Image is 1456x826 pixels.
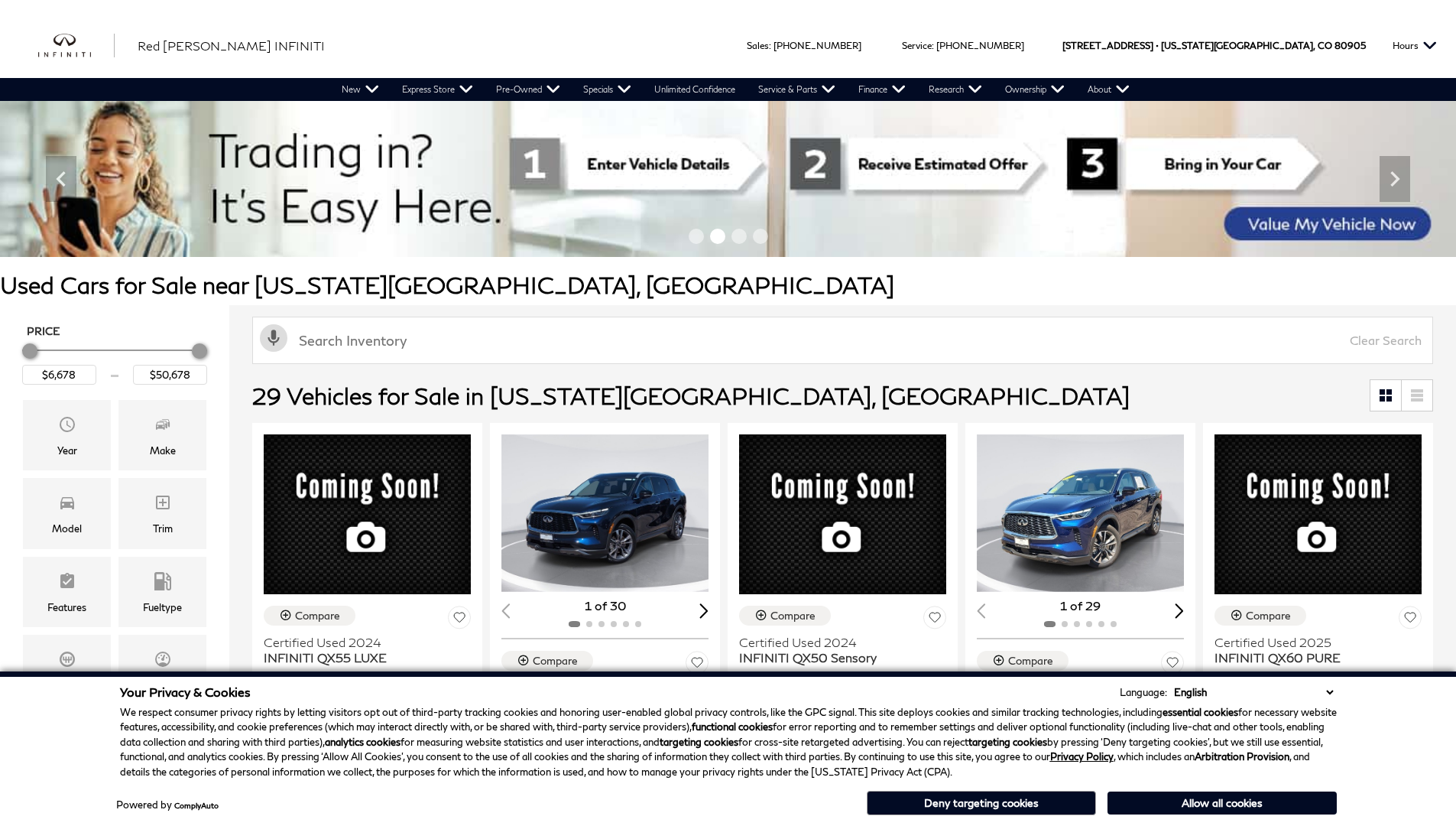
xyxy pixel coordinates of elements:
a: Pre-Owned [485,78,572,101]
input: Minimum [22,365,96,385]
span: Red [PERSON_NAME] INFINITI [138,38,325,53]
button: Compare Vehicle [264,606,355,626]
h5: Price [27,324,203,338]
div: 1 / 2 [501,434,711,592]
button: pricing tab [1224,665,1308,699]
div: MakeMake [118,400,206,470]
div: Powered by [116,800,219,810]
img: INFINITI [38,34,115,58]
span: Features [58,568,76,599]
span: Your Privacy & Cookies [120,685,251,699]
span: INFINITI QX55 LUXE [264,650,459,665]
span: : [932,40,934,51]
span: Go to slide 3 [731,229,747,244]
a: New [330,78,391,101]
span: Fueltype [154,568,172,599]
a: ComplyAuto [174,801,219,810]
button: Save Vehicle [1161,651,1184,679]
div: MileageMileage [118,635,206,705]
div: Minimum Price [22,343,37,359]
strong: essential cookies [1163,706,1238,718]
div: Compare [1246,609,1291,623]
a: Unlimited Confidence [643,78,747,101]
span: Year [58,411,76,442]
nav: Main Navigation [330,78,1141,101]
span: Go to slide 1 [689,229,704,244]
select: Language Select [1170,685,1337,700]
div: YearYear [23,400,111,470]
a: infiniti [38,34,115,58]
a: Finance [847,78,917,101]
a: About [1076,78,1141,101]
button: Save Vehicle [923,606,946,634]
button: details tab [852,665,937,699]
strong: Arbitration Provision [1195,750,1289,763]
button: details tab [1328,665,1412,699]
span: Trim [154,489,172,520]
div: FueltypeFueltype [118,557,206,627]
div: Maximum Price [192,343,207,359]
button: pricing tab [273,665,358,699]
a: Ownership [994,78,1076,101]
img: 2024 INFINITI QX55 LUXE [264,434,471,594]
div: Compare [1008,654,1053,668]
a: [PHONE_NUMBER] [773,40,861,51]
button: Save Vehicle [448,606,471,634]
a: Certified Used 2024INFINITI QX55 LUXE [264,635,471,665]
input: Search Inventory [252,317,1433,364]
div: Next [1380,156,1410,202]
button: Save Vehicle [686,651,709,679]
strong: functional cookies [692,720,773,733]
strong: targeting cookies [660,736,738,748]
div: Compare [770,609,816,623]
button: Compare Vehicle [739,606,831,626]
button: Compare Vehicle [1214,606,1306,626]
span: Certified Used 2025 [1214,635,1410,650]
span: Go to slide 2 [710,229,725,244]
img: 2025 INFINITI QX60 PURE [1214,434,1422,594]
button: Save Vehicle [1399,606,1422,634]
a: Research [917,78,994,101]
div: Compare [295,609,340,623]
span: INFINITI QX50 Sensory [739,650,935,665]
div: FeaturesFeatures [23,557,111,627]
a: Certified Used 2025INFINITI QX60 PURE [1214,635,1422,665]
strong: analytics cookies [325,736,400,748]
div: Year [57,442,77,459]
button: details tab [377,665,462,699]
span: Model [58,489,76,520]
span: 80905 [1334,13,1366,78]
img: 2022 INFINITI QX60 LUXE 1 [501,434,711,592]
input: Maximum [133,365,207,385]
a: [PHONE_NUMBER] [936,40,1024,51]
div: Previous [46,156,76,202]
div: Fueltype [143,599,182,616]
button: Open the hours dropdown [1385,13,1445,78]
span: : [769,40,771,51]
a: Privacy Policy [1050,750,1114,763]
span: [US_STATE][GEOGRAPHIC_DATA], [1161,13,1315,78]
div: Features [47,599,86,616]
div: 1 of 30 [501,597,709,614]
a: Specials [572,78,643,101]
span: Certified Used 2024 [264,635,459,650]
div: ModelModel [23,478,111,548]
p: We respect consumer privacy rights by letting visitors opt out of third-party tracking cookies an... [120,705,1337,780]
span: CO [1318,13,1332,78]
div: Price [22,338,207,385]
button: pricing tab [748,665,833,699]
span: Mileage [154,646,172,677]
div: 1 / 2 [977,434,1186,592]
span: Transmission [58,646,76,677]
span: 29 Vehicles for Sale in [US_STATE][GEOGRAPHIC_DATA], [GEOGRAPHIC_DATA] [252,382,1130,409]
a: Red [PERSON_NAME] INFINITI [138,37,325,55]
strong: targeting cookies [968,736,1047,748]
div: 1 of 29 [977,597,1184,614]
span: INFINITI QX60 PURE [1214,650,1410,665]
img: 2024 INFINITI QX50 Sensory [739,434,946,594]
div: Next slide [699,603,709,618]
a: Express Store [391,78,485,101]
span: Make [154,411,172,442]
div: TransmissionTransmission [23,635,111,705]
